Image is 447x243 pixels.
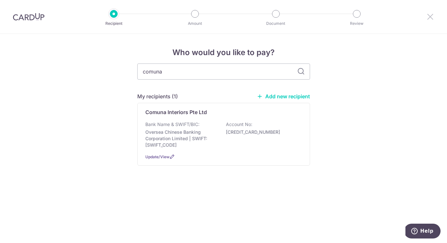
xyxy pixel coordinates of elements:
[137,63,310,80] input: Search for any recipient here
[145,121,199,128] p: Bank Name & SWIFT/BIC:
[137,47,310,58] h4: Who would you like to pay?
[137,92,178,100] h5: My recipients (1)
[333,20,381,27] p: Review
[252,20,300,27] p: Document
[257,93,310,100] a: Add new recipient
[13,13,44,21] img: CardUp
[145,154,170,159] a: Update/View
[226,121,252,128] p: Account No:
[171,20,219,27] p: Amount
[145,129,218,148] p: Oversea Chinese Banking Corporation Limited | SWIFT: [SWIFT_CODE]
[405,224,441,240] iframe: Opens a widget where you can find more information
[145,108,207,116] p: Comuna Interiors Pte Ltd
[226,129,298,135] p: [CREDIT_CARD_NUMBER]
[90,20,138,27] p: Recipient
